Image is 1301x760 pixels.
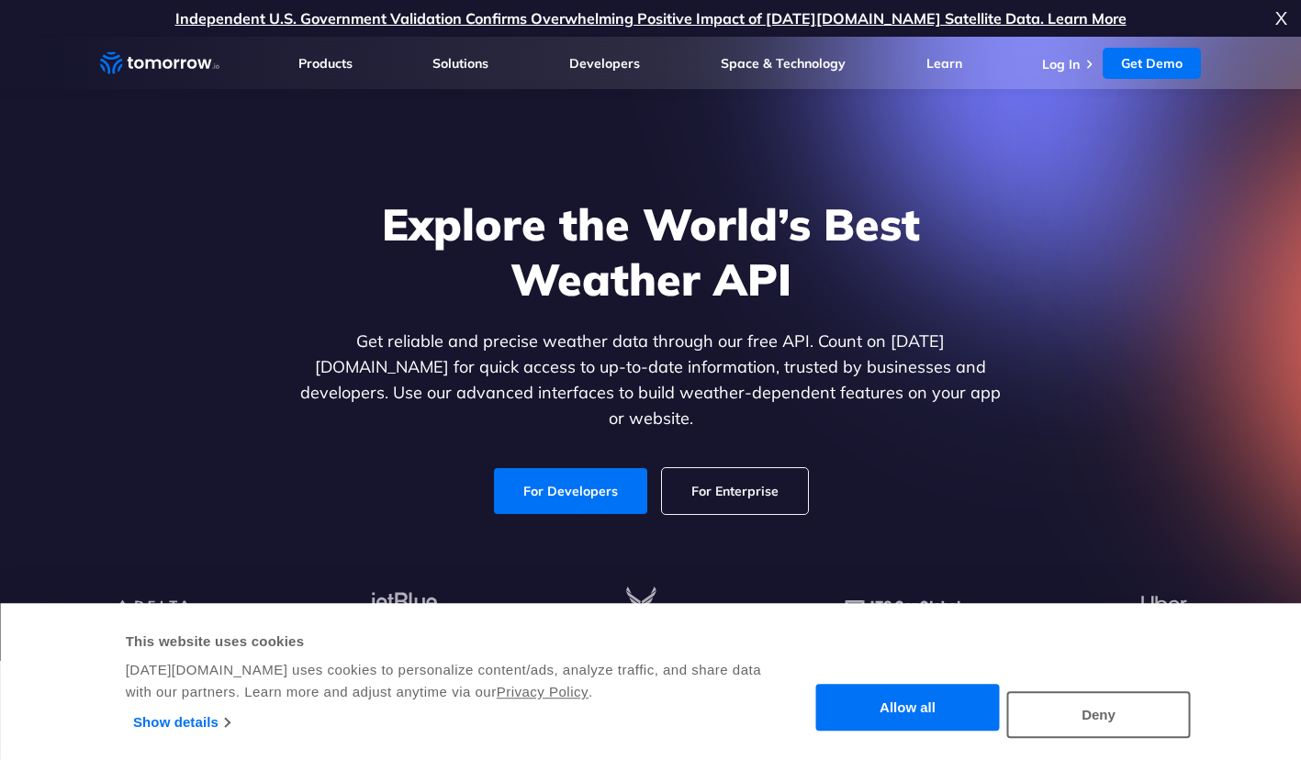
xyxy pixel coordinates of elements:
a: Developers [569,55,640,72]
div: [DATE][DOMAIN_NAME] uses cookies to personalize content/ads, analyze traffic, and share data with... [126,659,784,703]
a: Show details [133,709,230,736]
a: Learn [926,55,962,72]
a: Get Demo [1103,48,1201,79]
h1: Explore the World’s Best Weather API [297,196,1005,307]
a: Products [298,55,353,72]
a: Log In [1042,56,1080,73]
a: For Enterprise [662,468,808,514]
p: Get reliable and precise weather data through our free API. Count on [DATE][DOMAIN_NAME] for quic... [297,329,1005,431]
a: Privacy Policy [497,684,589,699]
a: For Developers [494,468,647,514]
a: Independent U.S. Government Validation Confirms Overwhelming Positive Impact of [DATE][DOMAIN_NAM... [175,9,1127,28]
a: Solutions [432,55,488,72]
div: This website uses cookies [126,631,784,653]
button: Allow all [816,685,1000,732]
a: Home link [100,50,219,77]
button: Deny [1007,691,1191,738]
a: Space & Technology [721,55,846,72]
